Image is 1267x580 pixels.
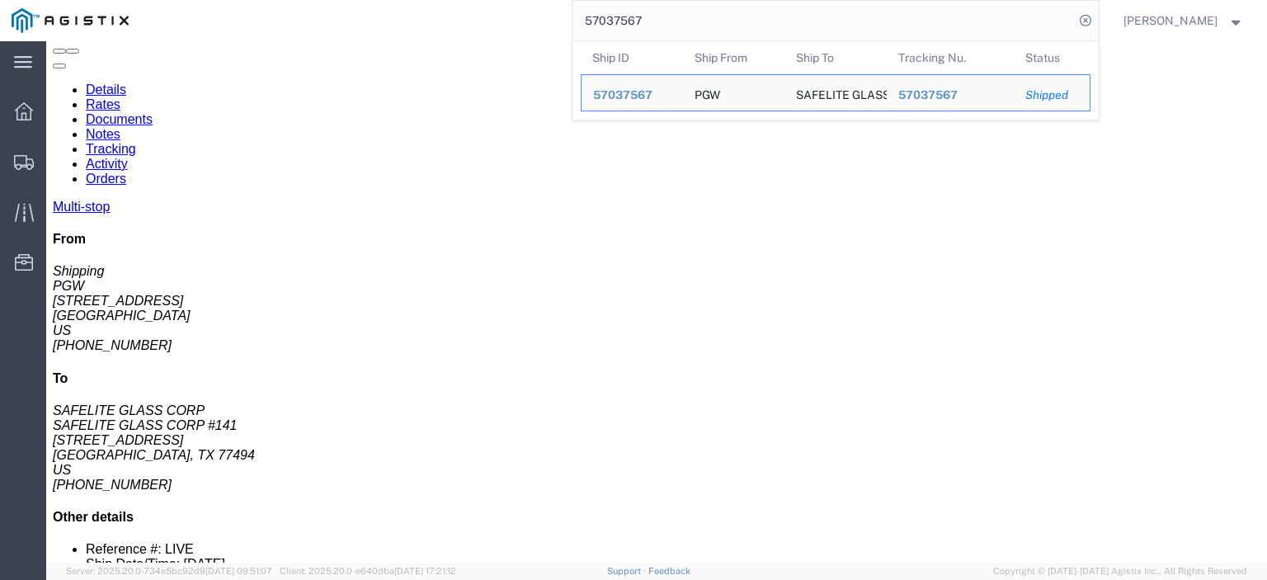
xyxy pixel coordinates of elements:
[897,88,957,101] span: 57037567
[46,41,1267,563] iframe: FS Legacy Container
[280,566,456,576] span: Client: 2025.20.0-e640dba
[66,566,272,576] span: Server: 2025.20.0-734e5bc92d9
[897,87,1002,104] div: 57037567
[993,564,1247,578] span: Copyright © [DATE]-[DATE] Agistix Inc., All Rights Reserved
[1123,11,1245,31] button: [PERSON_NAME]
[682,41,784,74] th: Ship From
[1123,12,1218,30] span: Jesse Jordan
[394,566,456,576] span: [DATE] 17:21:12
[648,566,690,576] a: Feedback
[12,8,129,33] img: logo
[572,1,1074,40] input: Search for shipment number, reference number
[1025,87,1078,104] div: Shipped
[1014,41,1090,74] th: Status
[581,41,1099,120] table: Search Results
[694,75,719,111] div: PGW
[784,41,887,74] th: Ship To
[886,41,1014,74] th: Tracking Nu.
[205,566,272,576] span: [DATE] 09:51:07
[581,41,683,74] th: Ship ID
[593,88,652,101] span: 57037567
[593,87,671,104] div: 57037567
[796,75,875,111] div: SAFELITE GLASS CORP #141
[607,566,648,576] a: Support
